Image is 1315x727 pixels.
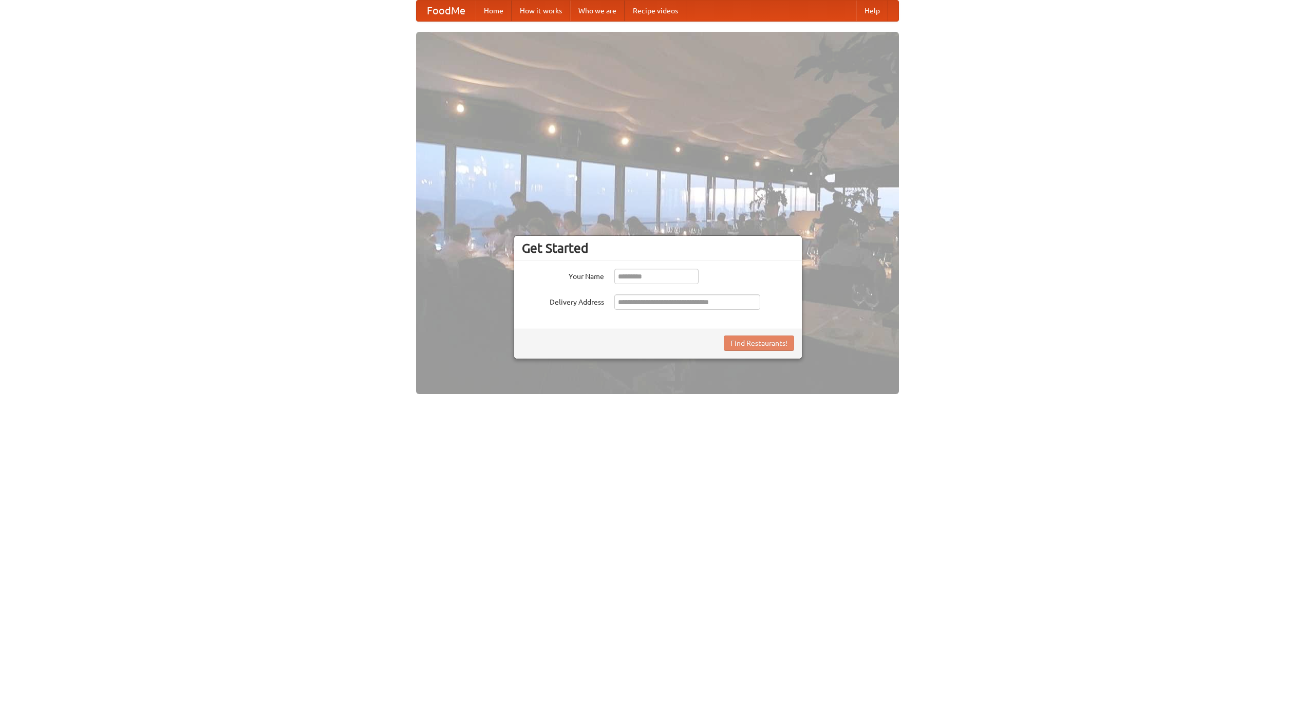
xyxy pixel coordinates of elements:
a: Recipe videos [625,1,686,21]
a: Help [856,1,888,21]
a: Home [476,1,512,21]
h3: Get Started [522,240,794,256]
a: Who we are [570,1,625,21]
button: Find Restaurants! [724,335,794,351]
label: Your Name [522,269,604,282]
a: How it works [512,1,570,21]
label: Delivery Address [522,294,604,307]
a: FoodMe [417,1,476,21]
